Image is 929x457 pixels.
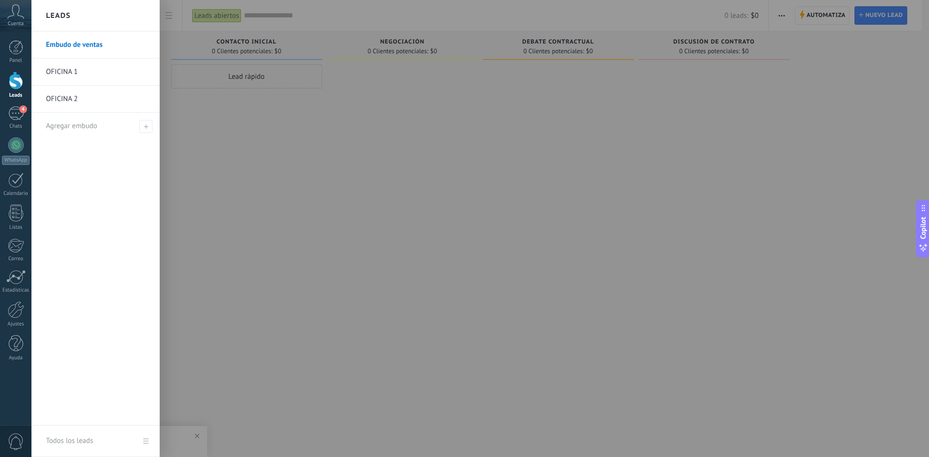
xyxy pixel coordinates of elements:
[31,426,160,457] a: Todos los leads
[46,428,93,455] div: Todos los leads
[2,156,30,165] div: WhatsApp
[918,217,928,239] span: Copilot
[2,58,30,64] div: Panel
[46,121,97,131] span: Agregar embudo
[2,287,30,294] div: Estadísticas
[2,191,30,197] div: Calendario
[2,256,30,262] div: Correo
[2,355,30,361] div: Ayuda
[46,31,150,59] a: Embudo de ventas
[8,21,24,27] span: Cuenta
[46,86,150,113] a: OFICINA 2
[2,92,30,99] div: Leads
[46,0,71,31] h2: Leads
[19,105,27,113] span: 4
[2,224,30,231] div: Listas
[139,120,152,133] span: Agregar embudo
[46,59,150,86] a: OFICINA 1
[2,123,30,130] div: Chats
[2,321,30,327] div: Ajustes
